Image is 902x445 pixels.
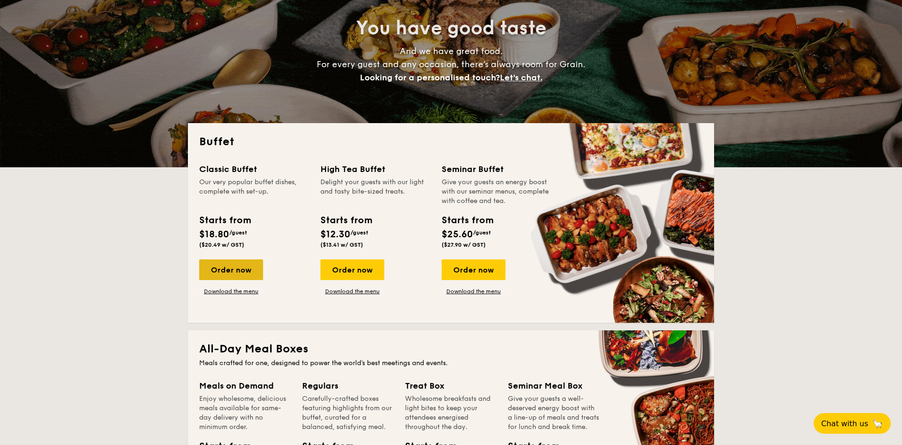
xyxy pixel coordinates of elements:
[442,259,505,280] div: Order now
[508,379,599,392] div: Seminar Meal Box
[320,259,384,280] div: Order now
[199,342,703,357] h2: All-Day Meal Boxes
[821,419,868,428] span: Chat with us
[229,229,247,236] span: /guest
[320,229,350,240] span: $12.30
[302,394,394,432] div: Carefully-crafted boxes featuring highlights from our buffet, curated for a balanced, satisfying ...
[320,242,363,248] span: ($13.41 w/ GST)
[405,394,497,432] div: Wholesome breakfasts and light bites to keep your attendees energised throughout the day.
[872,418,883,429] span: 🦙
[320,178,430,206] div: Delight your guests with our light and tasty bite-sized treats.
[199,394,291,432] div: Enjoy wholesome, delicious meals available for same-day delivery with no minimum order.
[199,163,309,176] div: Classic Buffet
[317,46,585,83] span: And we have great food. For every guest and any occasion, there’s always room for Grain.
[320,213,372,227] div: Starts from
[350,229,368,236] span: /guest
[442,178,552,206] div: Give your guests an energy boost with our seminar menus, complete with coffee and tea.
[442,288,505,295] a: Download the menu
[320,163,430,176] div: High Tea Buffet
[508,394,599,432] div: Give your guests a well-deserved energy boost with a line-up of meals and treats for lunch and br...
[500,72,543,83] span: Let's chat.
[473,229,491,236] span: /guest
[442,213,493,227] div: Starts from
[199,229,229,240] span: $18.80
[199,379,291,392] div: Meals on Demand
[356,17,546,39] span: You have good taste
[442,242,486,248] span: ($27.90 w/ GST)
[199,288,263,295] a: Download the menu
[814,413,891,434] button: Chat with us🦙
[199,213,250,227] div: Starts from
[199,178,309,206] div: Our very popular buffet dishes, complete with set-up.
[199,134,703,149] h2: Buffet
[320,288,384,295] a: Download the menu
[199,359,703,368] div: Meals crafted for one, designed to power the world's best meetings and events.
[360,72,500,83] span: Looking for a personalised touch?
[442,229,473,240] span: $25.60
[442,163,552,176] div: Seminar Buffet
[405,379,497,392] div: Treat Box
[199,242,244,248] span: ($20.49 w/ GST)
[302,379,394,392] div: Regulars
[199,259,263,280] div: Order now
